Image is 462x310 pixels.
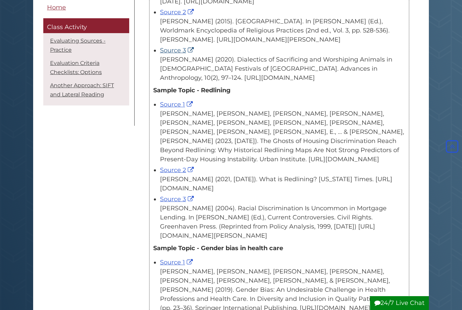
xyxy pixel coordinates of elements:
[43,19,129,33] a: Class Activity
[160,259,194,266] a: Source 1
[160,55,405,82] div: [PERSON_NAME] (2020). Dialectics of Sacrificing and Worshiping Animals in [DEMOGRAPHIC_DATA] Fest...
[160,204,405,240] div: [PERSON_NAME] (2004). Racial Discrimination Is Uncommon in Mortgage Lending. In [PERSON_NAME] (Ed...
[47,4,66,11] span: Home
[444,143,460,150] a: Back to Top
[160,8,195,16] a: Source 2
[370,296,429,310] button: 24/7 Live Chat
[160,109,405,164] div: [PERSON_NAME], [PERSON_NAME], [PERSON_NAME], [PERSON_NAME], [PERSON_NAME], [PERSON_NAME], [PERSON...
[160,195,195,203] a: Source 3
[153,87,231,94] strong: Sample Topic - Redlining
[153,244,283,252] b: Sample Topic - Gender bias in health care
[50,38,106,53] a: Evaluating Sources - Practice
[160,175,405,193] div: [PERSON_NAME] (2021, [DATE]). What is Redlining? [US_STATE] Times. [URL][DOMAIN_NAME]
[160,166,195,174] a: Source 2
[50,82,114,98] a: Another Approach: SIFT and Lateral Reading
[160,17,405,44] div: [PERSON_NAME] (2015). [GEOGRAPHIC_DATA]. In [PERSON_NAME] (Ed.), Worldmark Encyclopedia of Religi...
[50,60,102,75] a: Evaluation Criteria Checklists: Options
[160,47,195,54] a: Source 3
[47,24,87,31] span: Class Activity
[160,101,194,108] a: Source 1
